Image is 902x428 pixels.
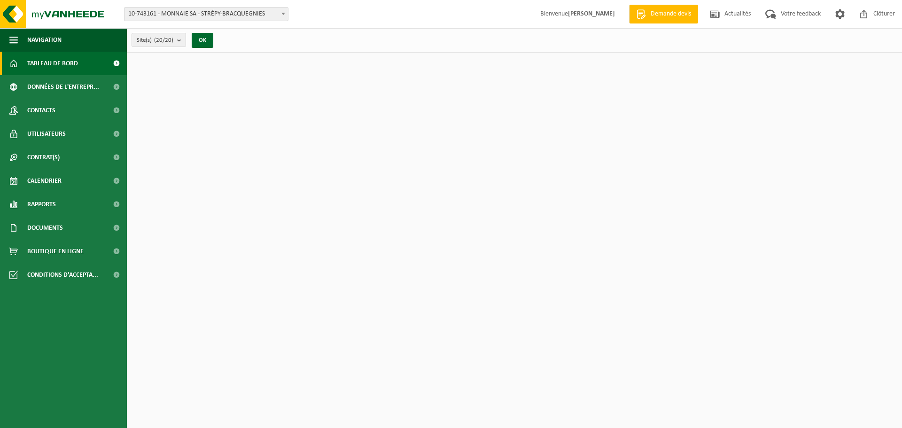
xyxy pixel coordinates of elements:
[137,33,173,47] span: Site(s)
[27,216,63,240] span: Documents
[124,8,288,21] span: 10-743161 - MONNAIE SA - STRÉPY-BRACQUEGNIES
[568,10,615,17] strong: [PERSON_NAME]
[27,99,55,122] span: Contacts
[27,122,66,146] span: Utilisateurs
[27,169,62,193] span: Calendrier
[154,37,173,43] count: (20/20)
[192,33,213,48] button: OK
[27,193,56,216] span: Rapports
[27,240,84,263] span: Boutique en ligne
[124,7,288,21] span: 10-743161 - MONNAIE SA - STRÉPY-BRACQUEGNIES
[629,5,698,23] a: Demande devis
[27,52,78,75] span: Tableau de bord
[648,9,693,19] span: Demande devis
[27,146,60,169] span: Contrat(s)
[27,263,98,287] span: Conditions d'accepta...
[27,28,62,52] span: Navigation
[27,75,99,99] span: Données de l'entrepr...
[132,33,186,47] button: Site(s)(20/20)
